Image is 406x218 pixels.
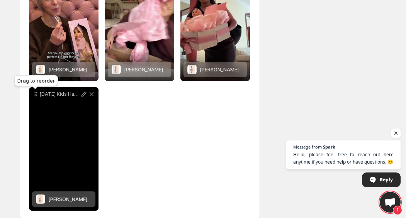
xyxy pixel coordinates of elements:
[29,87,99,211] div: [DATE] Kids Haul Cutest doll from Dolls for everyone [DATE] treats Favour Eight Countdown calenda...
[124,66,163,73] span: [PERSON_NAME]
[293,145,322,149] span: Message from
[293,151,394,166] span: Hello, please feel free to reach out here anytime if you need help or have questions. 😊
[380,192,401,213] div: Open chat
[48,66,87,73] span: [PERSON_NAME]
[40,91,80,97] p: [DATE] Kids Haul Cutest doll from Dolls for everyone [DATE] treats Favour Eight Countdown calenda...
[200,66,239,73] span: [PERSON_NAME]
[48,196,87,202] span: [PERSON_NAME]
[380,173,393,186] span: Reply
[323,145,335,149] span: Spark
[393,206,402,215] span: 1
